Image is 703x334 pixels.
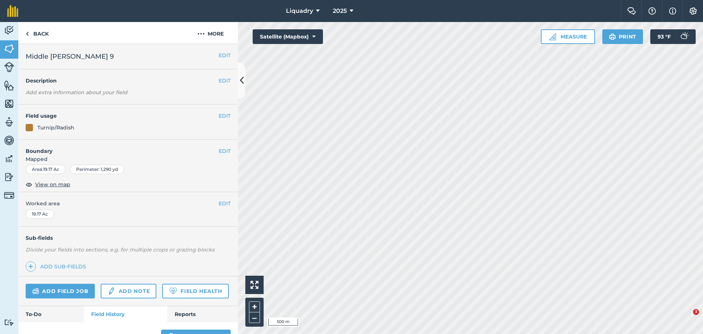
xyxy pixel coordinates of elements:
button: Measure [541,29,595,44]
img: svg+xml;base64,PD94bWwgdmVyc2lvbj0iMS4wIiBlbmNvZGluZz0idXRmLTgiPz4KPCEtLSBHZW5lcmF0b3I6IEFkb2JlIE... [4,135,14,146]
img: svg+xml;base64,PHN2ZyB4bWxucz0iaHR0cDovL3d3dy53My5vcmcvMjAwMC9zdmciIHdpZHRoPSIxNCIgaGVpZ2h0PSIyNC... [28,262,33,271]
span: View on map [35,180,70,188]
span: 2025 [333,7,347,15]
img: svg+xml;base64,PHN2ZyB4bWxucz0iaHR0cDovL3d3dy53My5vcmcvMjAwMC9zdmciIHdpZHRoPSI1NiIgaGVpZ2h0PSI2MC... [4,80,14,91]
img: svg+xml;base64,PHN2ZyB4bWxucz0iaHR0cDovL3d3dy53My5vcmcvMjAwMC9zdmciIHdpZHRoPSIxNyIgaGVpZ2h0PSIxNy... [669,7,676,15]
span: 3 [693,309,699,315]
img: svg+xml;base64,PD94bWwgdmVyc2lvbj0iMS4wIiBlbmNvZGluZz0idXRmLTgiPz4KPCEtLSBHZW5lcmF0b3I6IEFkb2JlIE... [4,62,14,72]
button: + [249,301,260,312]
img: svg+xml;base64,PD94bWwgdmVyc2lvbj0iMS4wIiBlbmNvZGluZz0idXRmLTgiPz4KPCEtLSBHZW5lcmF0b3I6IEFkb2JlIE... [4,117,14,128]
h4: Sub-fields [18,234,238,242]
a: Add note [101,284,156,298]
em: Divide your fields into sections, e.g. for multiple crops or grazing blocks [26,246,215,253]
button: – [249,312,260,323]
em: Add extra information about your field [26,89,127,96]
img: svg+xml;base64,PHN2ZyB4bWxucz0iaHR0cDovL3d3dy53My5vcmcvMjAwMC9zdmciIHdpZHRoPSI5IiBoZWlnaHQ9IjI0Ii... [26,29,29,38]
span: Mapped [18,155,238,163]
img: svg+xml;base64,PHN2ZyB4bWxucz0iaHR0cDovL3d3dy53My5vcmcvMjAwMC9zdmciIHdpZHRoPSIxOCIgaGVpZ2h0PSIyNC... [26,180,32,189]
button: Print [602,29,643,44]
button: View on map [26,180,70,189]
a: To-Do [18,306,84,322]
a: Reports [167,306,238,322]
img: svg+xml;base64,PHN2ZyB4bWxucz0iaHR0cDovL3d3dy53My5vcmcvMjAwMC9zdmciIHdpZHRoPSI1NiIgaGVpZ2h0PSI2MC... [4,98,14,109]
img: svg+xml;base64,PHN2ZyB4bWxucz0iaHR0cDovL3d3dy53My5vcmcvMjAwMC9zdmciIHdpZHRoPSIxOSIgaGVpZ2h0PSIyNC... [609,32,616,41]
span: 93 ° F [658,29,671,44]
span: Worked area [26,199,231,208]
a: Field Health [162,284,228,298]
img: svg+xml;base64,PD94bWwgdmVyc2lvbj0iMS4wIiBlbmNvZGluZz0idXRmLTgiPz4KPCEtLSBHZW5lcmF0b3I6IEFkb2JlIE... [4,190,14,201]
img: A question mark icon [648,7,656,15]
div: 19.17 Ac [26,209,54,219]
img: svg+xml;base64,PD94bWwgdmVyc2lvbj0iMS4wIiBlbmNvZGluZz0idXRmLTgiPz4KPCEtLSBHZW5lcmF0b3I6IEFkb2JlIE... [4,25,14,36]
img: fieldmargin Logo [7,5,18,17]
img: svg+xml;base64,PD94bWwgdmVyc2lvbj0iMS4wIiBlbmNvZGluZz0idXRmLTgiPz4KPCEtLSBHZW5lcmF0b3I6IEFkb2JlIE... [107,287,115,296]
iframe: Intercom live chat [678,309,696,327]
img: svg+xml;base64,PD94bWwgdmVyc2lvbj0iMS4wIiBlbmNvZGluZz0idXRmLTgiPz4KPCEtLSBHZW5lcmF0b3I6IEFkb2JlIE... [4,172,14,183]
button: 93 °F [650,29,696,44]
h4: Boundary [18,140,219,155]
img: Ruler icon [549,33,556,40]
img: svg+xml;base64,PHN2ZyB4bWxucz0iaHR0cDovL3d3dy53My5vcmcvMjAwMC9zdmciIHdpZHRoPSIyMCIgaGVpZ2h0PSIyNC... [197,29,205,38]
img: svg+xml;base64,PD94bWwgdmVyc2lvbj0iMS4wIiBlbmNvZGluZz0idXRmLTgiPz4KPCEtLSBHZW5lcmF0b3I6IEFkb2JlIE... [4,153,14,164]
span: Middle [PERSON_NAME] 9 [26,51,114,62]
div: Perimeter : 1,290 yd [70,165,124,174]
button: EDIT [219,199,231,208]
button: EDIT [219,77,231,85]
h4: Field usage [26,112,219,120]
h4: Description [26,77,231,85]
img: svg+xml;base64,PD94bWwgdmVyc2lvbj0iMS4wIiBlbmNvZGluZz0idXRmLTgiPz4KPCEtLSBHZW5lcmF0b3I6IEFkb2JlIE... [32,287,39,296]
img: A cog icon [689,7,698,15]
button: EDIT [219,147,231,155]
button: Satellite (Mapbox) [253,29,323,44]
span: Liquadry [286,7,313,15]
button: EDIT [219,112,231,120]
img: svg+xml;base64,PD94bWwgdmVyc2lvbj0iMS4wIiBlbmNvZGluZz0idXRmLTgiPz4KPCEtLSBHZW5lcmF0b3I6IEFkb2JlIE... [4,319,14,326]
img: Two speech bubbles overlapping with the left bubble in the forefront [627,7,636,15]
div: Area : 19.17 Ac [26,165,66,174]
a: Add sub-fields [26,261,89,272]
img: Four arrows, one pointing top left, one top right, one bottom right and the last bottom left [250,281,258,289]
button: EDIT [219,51,231,59]
button: More [183,22,238,44]
div: Turnip/Radish [37,124,74,132]
img: svg+xml;base64,PD94bWwgdmVyc2lvbj0iMS4wIiBlbmNvZGluZz0idXRmLTgiPz4KPCEtLSBHZW5lcmF0b3I6IEFkb2JlIE... [677,29,691,44]
a: Field History [84,306,167,322]
a: Back [18,22,56,44]
a: Add field job [26,284,95,298]
img: svg+xml;base64,PHN2ZyB4bWxucz0iaHR0cDovL3d3dy53My5vcmcvMjAwMC9zdmciIHdpZHRoPSI1NiIgaGVpZ2h0PSI2MC... [4,43,14,54]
